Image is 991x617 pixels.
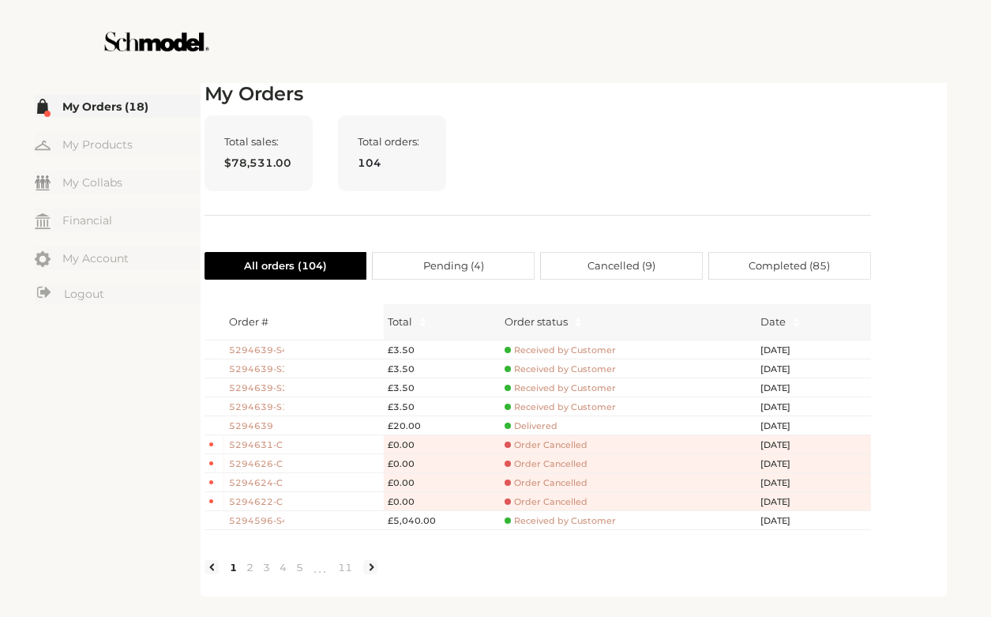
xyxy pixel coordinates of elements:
[505,420,557,432] span: Delivered
[388,314,412,329] span: Total
[419,321,427,329] span: caret-down
[587,253,655,279] span: Cancelled ( 9 )
[505,401,616,413] span: Received by Customer
[505,515,616,527] span: Received by Customer
[505,496,587,508] span: Order Cancelled
[224,304,384,340] th: Order #
[760,419,808,433] span: [DATE]
[383,397,500,416] td: £3.50
[423,253,484,279] span: Pending ( 4 )
[383,435,500,454] td: £0.00
[574,315,583,324] span: caret-up
[760,401,808,414] span: [DATE]
[505,458,587,470] span: Order Cancelled
[35,251,51,267] img: my-account.svg
[229,495,284,509] span: 5294622-C
[35,171,201,194] a: My Collabs
[749,253,830,279] span: Completed ( 85 )
[505,363,616,375] span: Received by Customer
[760,457,808,471] span: [DATE]
[792,315,801,324] span: caret-up
[505,344,616,356] span: Received by Customer
[383,454,500,473] td: £0.00
[308,559,333,577] span: •••
[35,175,51,190] img: my-friends.svg
[224,154,293,171] span: $78,531.00
[229,514,284,528] span: 5294596-S4
[35,95,201,307] div: Menu
[35,213,51,229] img: my-financial.svg
[383,340,500,359] td: £3.50
[760,314,786,329] span: Date
[229,363,284,376] span: 5294639-S3
[792,321,801,329] span: caret-down
[229,438,284,452] span: 5294631-C
[760,382,808,395] span: [DATE]
[358,154,426,171] span: 104
[229,457,284,471] span: 5294626-C
[760,344,808,357] span: [DATE]
[229,401,284,414] span: 5294639-S1
[383,378,500,397] td: £3.50
[383,359,500,378] td: £3.50
[383,511,500,530] td: £5,040.00
[760,514,808,528] span: [DATE]
[35,133,201,156] a: My Products
[35,137,51,153] img: my-hanger.svg
[760,438,808,452] span: [DATE]
[291,560,308,574] a: 5
[35,99,51,115] img: my-order.svg
[242,560,258,574] a: 2
[505,382,616,394] span: Received by Customer
[35,246,201,269] a: My Account
[760,476,808,490] span: [DATE]
[505,314,568,329] div: Order status
[333,560,357,574] a: 11
[205,83,871,106] h2: My Orders
[760,495,808,509] span: [DATE]
[205,560,219,574] li: Previous Page
[308,555,333,580] li: Next 5 Pages
[383,492,500,511] td: £0.00
[383,473,500,492] td: £0.00
[363,560,377,574] li: Next Page
[760,363,808,376] span: [DATE]
[229,476,284,490] span: 5294624-C
[224,135,293,148] span: Total sales:
[229,419,284,433] span: 5294639
[229,382,284,395] span: 5294639-S2
[358,135,426,148] span: Total orders:
[35,284,201,304] a: Logout
[258,560,275,574] a: 3
[244,253,327,279] span: All orders ( 104 )
[35,209,201,231] a: Financial
[229,344,284,357] span: 5294639-S4
[574,321,583,329] span: caret-down
[505,477,587,489] span: Order Cancelled
[35,95,201,118] a: My Orders (18)
[275,560,291,574] a: 4
[505,439,587,451] span: Order Cancelled
[419,315,427,324] span: caret-up
[225,560,242,574] a: 1
[383,416,500,435] td: £20.00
